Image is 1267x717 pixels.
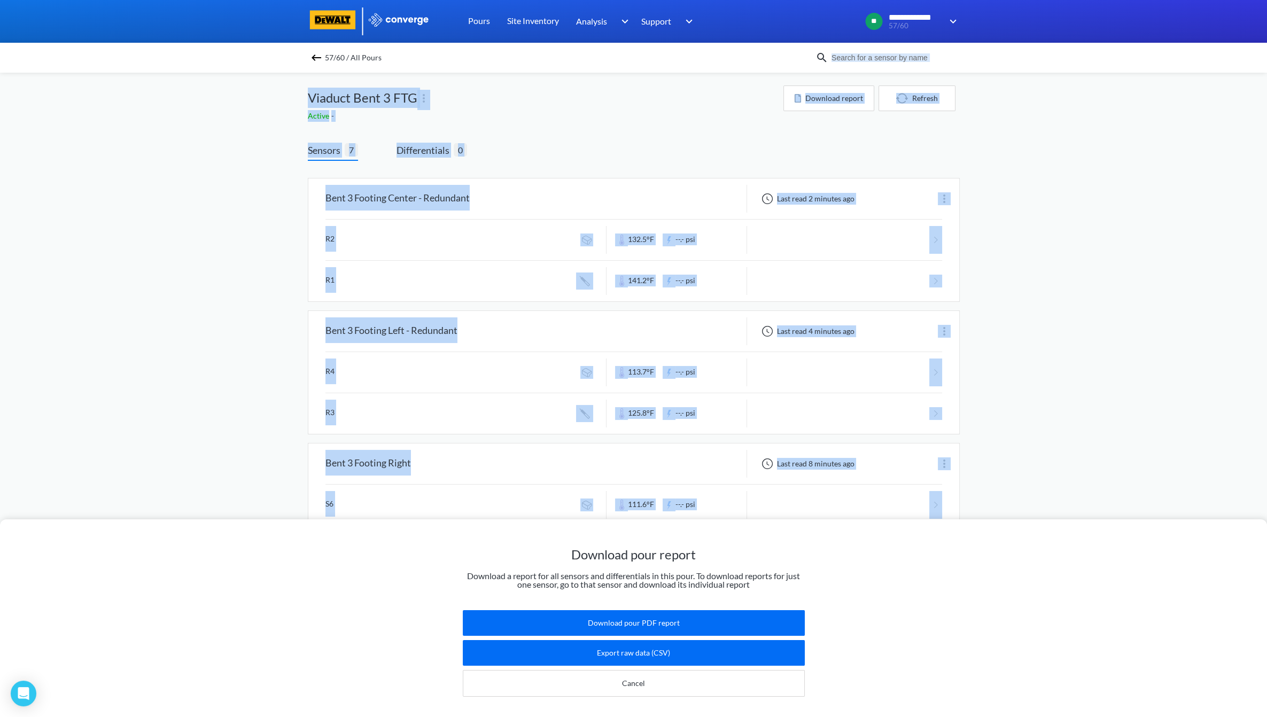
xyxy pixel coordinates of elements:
img: downArrow.svg [614,15,631,28]
img: downArrow.svg [679,15,696,28]
span: Support [641,14,671,28]
span: 57/60 [889,22,943,30]
span: 57/60 / All Pours [325,50,382,65]
img: logo_ewhite.svg [368,13,430,27]
p: Download a report for all sensors and differentials in this pour. To download reports for just on... [463,572,805,589]
img: downArrow.svg [943,15,960,28]
img: logo-dewalt.svg [308,10,358,29]
button: Download pour PDF report [463,610,805,636]
h1: Download pour report [463,546,805,563]
button: Cancel [463,670,805,697]
button: Export raw data (CSV) [463,640,805,666]
img: icon-search.svg [815,51,828,64]
div: Open Intercom Messenger [11,681,36,706]
img: backspace.svg [310,51,323,64]
span: Analysis [576,14,607,28]
input: Search for a sensor by name [828,52,958,64]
